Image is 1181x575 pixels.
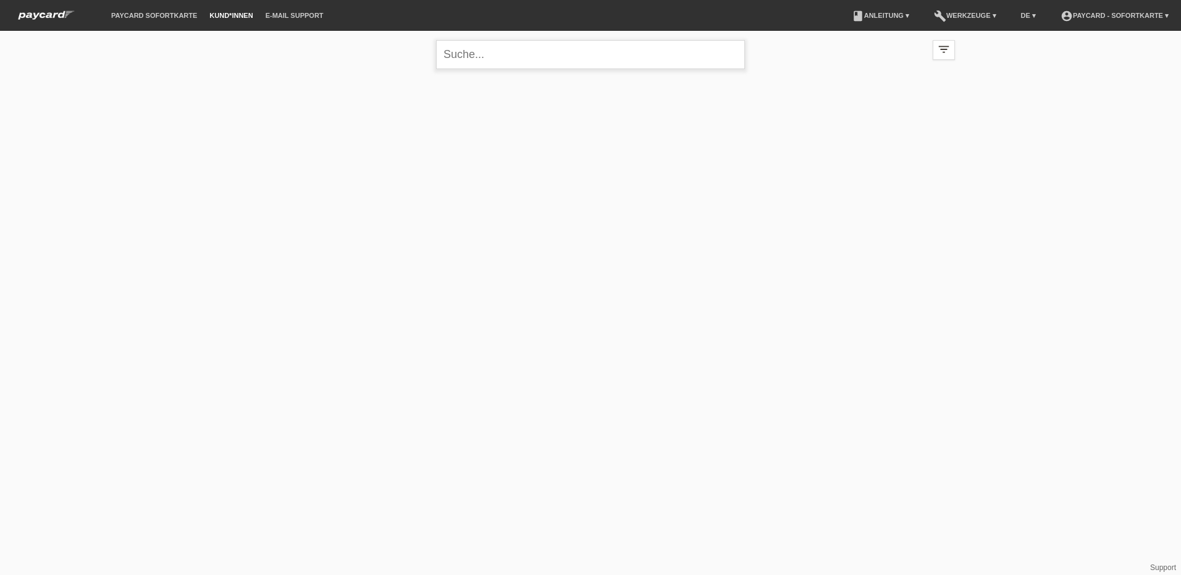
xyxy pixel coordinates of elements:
[852,10,864,22] i: book
[436,40,745,69] input: Suche...
[1015,12,1042,19] a: DE ▾
[1054,12,1175,19] a: account_circlepaycard - Sofortkarte ▾
[203,12,259,19] a: Kund*innen
[12,14,80,23] a: paycard Sofortkarte
[1061,10,1073,22] i: account_circle
[928,12,1002,19] a: buildWerkzeuge ▾
[12,9,80,22] img: paycard Sofortkarte
[1150,563,1176,572] a: Support
[934,10,946,22] i: build
[259,12,330,19] a: E-Mail Support
[846,12,915,19] a: bookAnleitung ▾
[105,12,203,19] a: paycard Sofortkarte
[937,43,951,56] i: filter_list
